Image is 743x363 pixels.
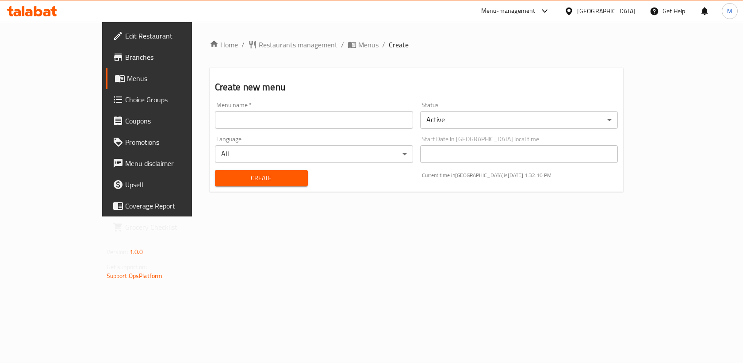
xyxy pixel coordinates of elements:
[125,52,219,62] span: Branches
[422,171,618,179] p: Current time in [GEOGRAPHIC_DATA] is [DATE] 1:32:10 PM
[125,116,219,126] span: Coupons
[125,179,219,190] span: Upsell
[107,270,163,282] a: Support.OpsPlatform
[215,170,308,186] button: Create
[106,153,226,174] a: Menu disclaimer
[106,195,226,216] a: Coverage Report
[358,39,379,50] span: Menus
[389,39,409,50] span: Create
[125,94,219,105] span: Choice Groups
[259,39,337,50] span: Restaurants management
[215,111,413,129] input: Please enter Menu name
[127,73,219,84] span: Menus
[106,25,226,46] a: Edit Restaurant
[481,6,536,16] div: Menu-management
[125,31,219,41] span: Edit Restaurant
[130,246,143,258] span: 1.0.0
[727,6,732,16] span: M
[241,39,245,50] li: /
[577,6,636,16] div: [GEOGRAPHIC_DATA]
[106,216,226,238] a: Grocery Checklist
[125,201,219,211] span: Coverage Report
[248,39,337,50] a: Restaurants management
[125,137,219,147] span: Promotions
[107,261,147,273] span: Get support on:
[420,111,618,129] div: Active
[348,39,379,50] a: Menus
[341,39,344,50] li: /
[222,173,301,184] span: Create
[125,158,219,169] span: Menu disclaimer
[106,110,226,131] a: Coupons
[106,131,226,153] a: Promotions
[107,246,128,258] span: Version:
[215,81,618,94] h2: Create new menu
[106,68,226,89] a: Menus
[215,145,413,163] div: All
[125,222,219,232] span: Grocery Checklist
[106,174,226,195] a: Upsell
[382,39,385,50] li: /
[106,89,226,110] a: Choice Groups
[106,46,226,68] a: Branches
[210,39,624,50] nav: breadcrumb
